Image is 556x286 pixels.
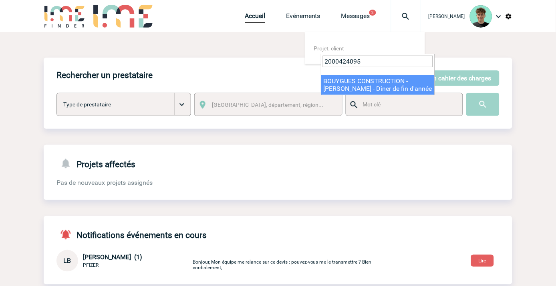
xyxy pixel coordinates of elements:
[44,5,85,28] img: IME-Finder
[83,262,99,268] span: PFIZER
[361,99,455,110] input: Mot clé
[321,75,435,95] li: BOUYGUES CONSTRUCTION - [PERSON_NAME] - Dîner de fin d'année
[56,250,191,272] div: Conversation privée : Client - Agence
[83,253,142,261] span: [PERSON_NAME] (1)
[64,257,71,264] span: LB
[470,5,492,28] img: 131612-0.png
[56,256,381,264] a: LB [PERSON_NAME] (1) PFIZER Bonjour, Mon équipe me relance sur ce devis : pouvez-vous me le trans...
[56,158,135,169] h4: Projets affectés
[56,70,153,80] h4: Rechercher un prestataire
[286,12,320,23] a: Evénements
[60,229,77,240] img: notifications-active-24-px-r.png
[314,45,344,52] span: Projet, client
[56,179,153,186] span: Pas de nouveaux projets assignés
[466,93,500,116] input: Submit
[341,12,370,23] a: Messages
[60,158,77,169] img: notifications-24-px-g.png
[369,10,376,16] button: 2
[465,256,500,264] a: Lire
[193,252,381,270] p: Bonjour, Mon équipe me relance sur ce devis : pouvez-vous me le transmettre ? Bien cordialement,
[56,229,207,240] h4: Notifications événements en cours
[212,102,324,108] span: [GEOGRAPHIC_DATA], département, région...
[245,12,265,23] a: Accueil
[471,255,494,267] button: Lire
[429,14,465,19] span: [PERSON_NAME]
